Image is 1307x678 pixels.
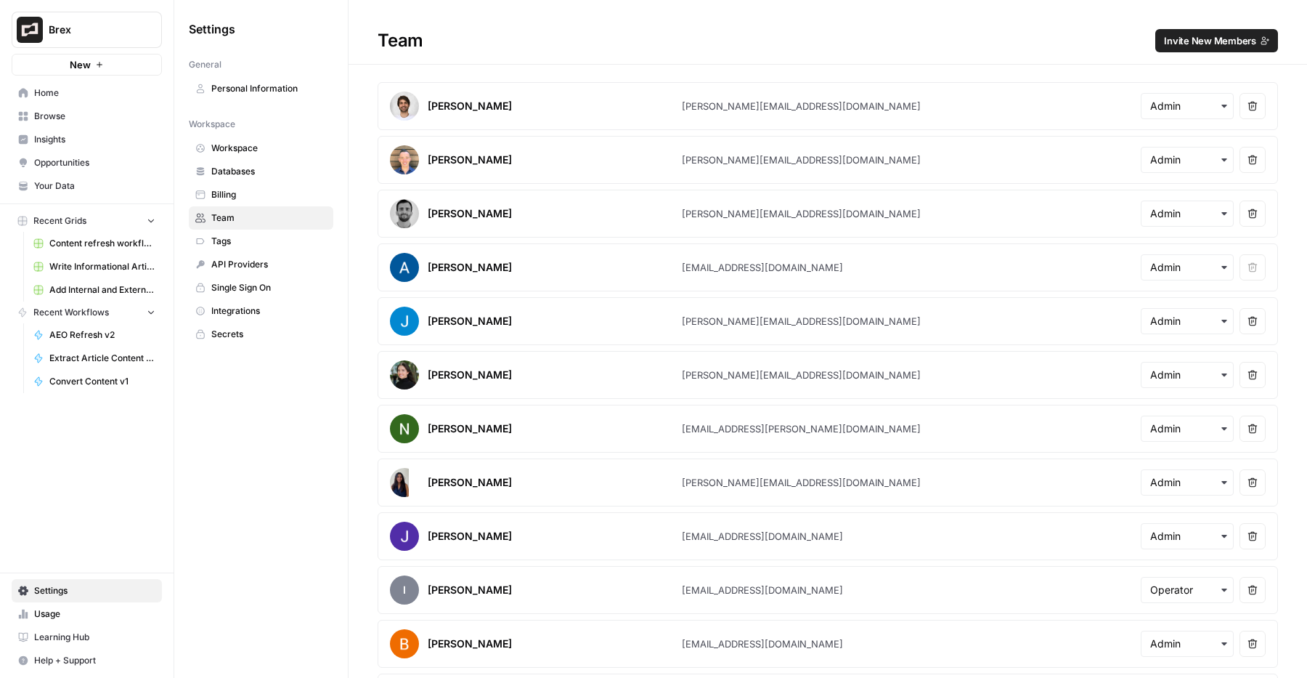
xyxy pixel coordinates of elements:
[390,145,419,174] img: avatar
[390,468,409,497] img: avatar
[12,54,162,76] button: New
[1150,475,1224,490] input: Admin
[682,206,921,221] div: [PERSON_NAME][EMAIL_ADDRESS][DOMAIN_NAME]
[189,58,221,71] span: General
[27,323,162,347] a: AEO Refresh v2
[390,576,419,605] span: I
[682,529,843,544] div: [EMAIL_ADDRESS][DOMAIN_NAME]
[349,29,1307,52] div: Team
[682,99,921,113] div: [PERSON_NAME][EMAIL_ADDRESS][DOMAIN_NAME]
[27,232,162,255] a: Content refresh workflow
[49,328,155,342] span: AEO Refresh v2
[211,165,327,178] span: Databases
[390,629,419,658] img: avatar
[189,323,333,346] a: Secrets
[428,583,512,597] div: [PERSON_NAME]
[682,153,921,167] div: [PERSON_NAME][EMAIL_ADDRESS][DOMAIN_NAME]
[189,183,333,206] a: Billing
[682,475,921,490] div: [PERSON_NAME][EMAIL_ADDRESS][DOMAIN_NAME]
[211,211,327,225] span: Team
[211,235,327,248] span: Tags
[12,302,162,323] button: Recent Workflows
[1150,529,1224,544] input: Admin
[189,230,333,253] a: Tags
[428,421,512,436] div: [PERSON_NAME]
[189,137,333,160] a: Workspace
[27,347,162,370] a: Extract Article Content v.2
[390,414,419,443] img: avatar
[211,304,327,318] span: Integrations
[428,637,512,651] div: [PERSON_NAME]
[12,128,162,151] a: Insights
[33,214,86,227] span: Recent Grids
[390,253,419,282] img: avatar
[49,283,155,296] span: Add Internal and External Links (1)
[12,602,162,626] a: Usage
[49,352,155,365] span: Extract Article Content v.2
[189,20,235,38] span: Settings
[189,160,333,183] a: Databases
[49,237,155,250] span: Content refresh workflow
[70,57,91,72] span: New
[1150,314,1224,328] input: Admin
[682,260,843,275] div: [EMAIL_ADDRESS][DOMAIN_NAME]
[682,421,921,436] div: [EMAIL_ADDRESS][PERSON_NAME][DOMAIN_NAME]
[428,529,512,544] div: [PERSON_NAME]
[49,23,137,37] span: Brex
[428,260,512,275] div: [PERSON_NAME]
[12,210,162,232] button: Recent Grids
[189,77,333,100] a: Personal Information
[1150,260,1224,275] input: Admin
[1150,206,1224,221] input: Admin
[34,608,155,621] span: Usage
[1150,583,1224,597] input: Operator
[189,206,333,230] a: Team
[34,584,155,597] span: Settings
[34,631,155,644] span: Learning Hub
[682,583,843,597] div: [EMAIL_ADDRESS][DOMAIN_NAME]
[1150,421,1224,436] input: Admin
[27,278,162,302] a: Add Internal and External Links (1)
[1150,368,1224,382] input: Admin
[428,368,512,382] div: [PERSON_NAME]
[682,314,921,328] div: [PERSON_NAME][EMAIL_ADDRESS][DOMAIN_NAME]
[12,81,162,105] a: Home
[189,253,333,276] a: API Providers
[390,307,419,336] img: avatar
[682,368,921,382] div: [PERSON_NAME][EMAIL_ADDRESS][DOMAIN_NAME]
[33,306,109,319] span: Recent Workflows
[189,276,333,299] a: Single Sign On
[211,328,327,341] span: Secrets
[428,153,512,167] div: [PERSON_NAME]
[12,626,162,649] a: Learning Hub
[34,133,155,146] span: Insights
[49,375,155,388] span: Convert Content v1
[34,86,155,100] span: Home
[1155,29,1278,52] button: Invite New Members
[12,105,162,128] a: Browse
[390,92,419,121] img: avatar
[682,637,843,651] div: [EMAIL_ADDRESS][DOMAIN_NAME]
[12,12,162,48] button: Workspace: Brex
[428,314,512,328] div: [PERSON_NAME]
[390,360,419,390] img: avatar
[1150,99,1224,113] input: Admin
[12,151,162,174] a: Opportunities
[34,179,155,193] span: Your Data
[12,649,162,672] button: Help + Support
[189,118,235,131] span: Workspace
[211,82,327,95] span: Personal Information
[428,99,512,113] div: [PERSON_NAME]
[27,370,162,393] a: Convert Content v1
[428,475,512,490] div: [PERSON_NAME]
[1150,637,1224,651] input: Admin
[390,522,419,551] img: avatar
[211,142,327,155] span: Workspace
[211,188,327,201] span: Billing
[1164,33,1256,48] span: Invite New Members
[211,281,327,294] span: Single Sign On
[211,258,327,271] span: API Providers
[1150,153,1224,167] input: Admin
[17,17,43,43] img: Brex Logo
[34,156,155,169] span: Opportunities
